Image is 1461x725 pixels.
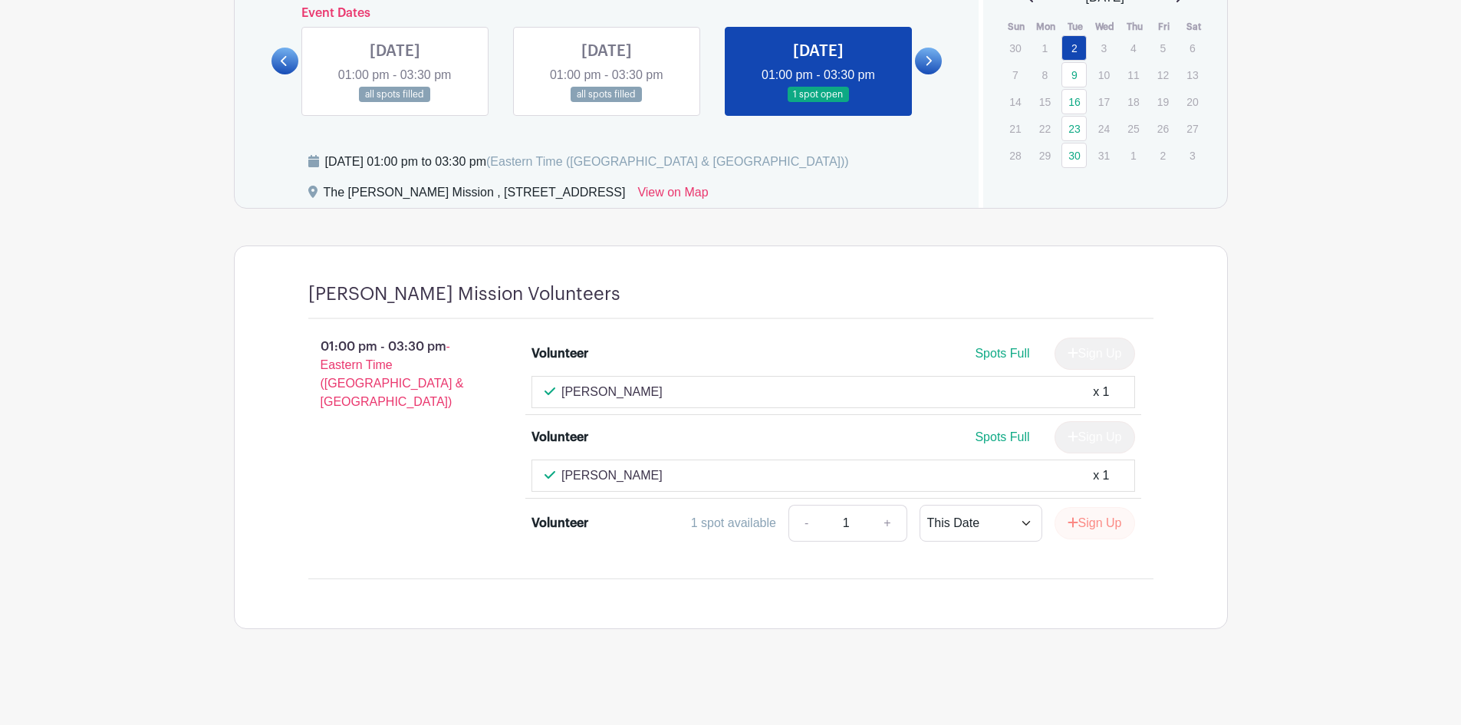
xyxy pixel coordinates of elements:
button: Sign Up [1055,507,1135,539]
span: Spots Full [975,347,1029,360]
p: 17 [1091,90,1117,114]
p: 3 [1091,36,1117,60]
th: Mon [1032,19,1061,35]
div: 1 spot available [691,514,776,532]
h6: Event Dates [298,6,916,21]
p: 13 [1180,63,1205,87]
th: Tue [1061,19,1091,35]
p: 5 [1150,36,1176,60]
p: 29 [1032,143,1058,167]
div: [DATE] 01:00 pm to 03:30 pm [325,153,849,171]
p: 3 [1180,143,1205,167]
p: 7 [1002,63,1028,87]
p: 24 [1091,117,1117,140]
th: Sat [1179,19,1209,35]
p: 2 [1150,143,1176,167]
div: Volunteer [531,514,588,532]
p: 10 [1091,63,1117,87]
p: 30 [1002,36,1028,60]
p: 14 [1002,90,1028,114]
span: Spots Full [975,430,1029,443]
th: Wed [1091,19,1120,35]
a: View on Map [637,183,708,208]
p: [PERSON_NAME] [561,466,663,485]
p: 25 [1120,117,1146,140]
p: 1 [1032,36,1058,60]
a: 16 [1061,89,1087,114]
th: Sun [1002,19,1032,35]
a: 30 [1061,143,1087,168]
div: x 1 [1093,383,1109,401]
p: 21 [1002,117,1028,140]
p: 27 [1180,117,1205,140]
div: x 1 [1093,466,1109,485]
p: 22 [1032,117,1058,140]
a: + [868,505,907,542]
p: 26 [1150,117,1176,140]
p: 18 [1120,90,1146,114]
div: Volunteer [531,428,588,447]
p: 31 [1091,143,1117,167]
p: 4 [1120,36,1146,60]
p: 1 [1120,143,1146,167]
a: 9 [1061,62,1087,87]
th: Fri [1150,19,1180,35]
p: 20 [1180,90,1205,114]
div: Volunteer [531,344,588,363]
p: 8 [1032,63,1058,87]
p: 15 [1032,90,1058,114]
a: - [788,505,824,542]
p: [PERSON_NAME] [561,383,663,401]
span: - Eastern Time ([GEOGRAPHIC_DATA] & [GEOGRAPHIC_DATA]) [321,340,464,408]
p: 28 [1002,143,1028,167]
h4: [PERSON_NAME] Mission Volunteers [308,283,620,305]
a: 2 [1061,35,1087,61]
p: 6 [1180,36,1205,60]
div: The [PERSON_NAME] Mission , [STREET_ADDRESS] [324,183,626,208]
span: (Eastern Time ([GEOGRAPHIC_DATA] & [GEOGRAPHIC_DATA])) [486,155,849,168]
th: Thu [1120,19,1150,35]
p: 12 [1150,63,1176,87]
p: 19 [1150,90,1176,114]
a: 23 [1061,116,1087,141]
p: 01:00 pm - 03:30 pm [284,331,508,417]
p: 11 [1120,63,1146,87]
